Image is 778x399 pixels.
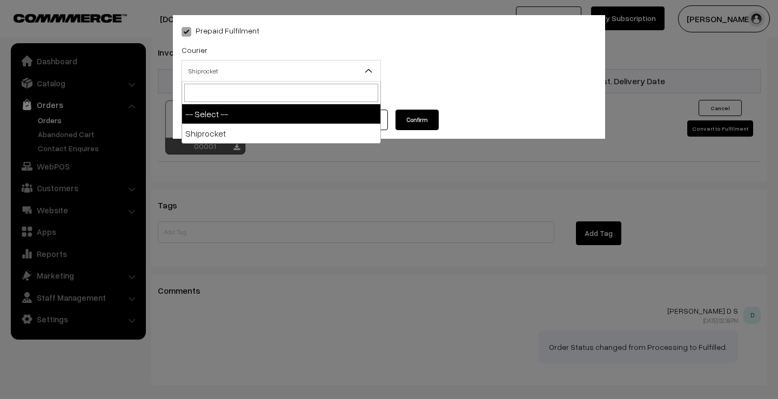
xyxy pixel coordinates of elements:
li: -- Select -- [182,104,380,124]
span: Shiprocket [182,60,381,82]
li: Shiprocket [182,124,380,143]
label: Prepaid Fulfilment [182,25,259,36]
button: Confirm [395,110,439,130]
span: Shiprocket [182,62,380,80]
label: Courier [182,44,207,56]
